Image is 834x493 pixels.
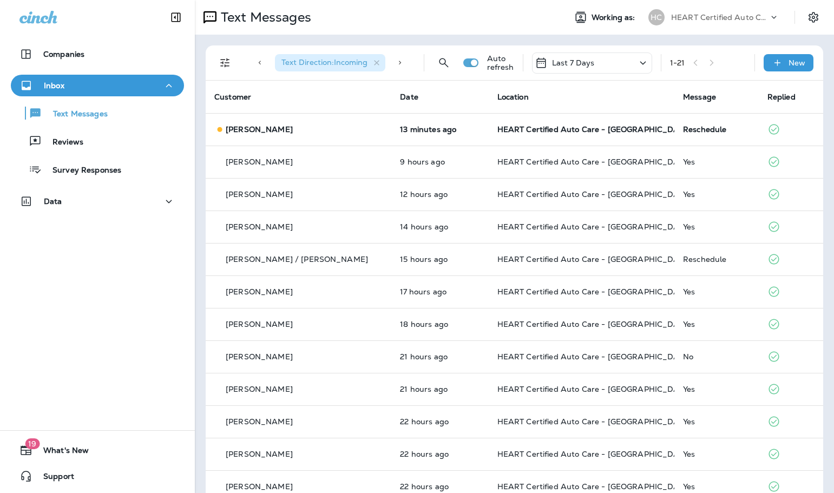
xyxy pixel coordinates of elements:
[214,52,236,74] button: Filters
[42,137,83,148] p: Reviews
[43,50,84,58] p: Companies
[11,190,184,212] button: Data
[400,92,418,102] span: Date
[25,438,40,449] span: 19
[44,197,62,206] p: Data
[11,130,184,153] button: Reviews
[400,417,480,426] p: Aug 17, 2025 10:20 AM
[32,446,89,459] span: What's New
[683,157,750,166] div: Yes
[400,320,480,328] p: Aug 17, 2025 01:44 PM
[226,320,293,328] p: [PERSON_NAME]
[683,222,750,231] div: Yes
[671,13,769,22] p: HEART Certified Auto Care
[683,125,750,134] div: Reschedule
[400,157,480,166] p: Aug 17, 2025 11:26 PM
[683,190,750,199] div: Yes
[226,222,293,231] p: [PERSON_NAME]
[497,189,692,199] span: HEART Certified Auto Care - [GEOGRAPHIC_DATA]
[497,319,692,329] span: HEART Certified Auto Care - [GEOGRAPHIC_DATA]
[433,52,455,74] button: Search Messages
[683,287,750,296] div: Yes
[683,320,750,328] div: Yes
[275,54,385,71] div: Text Direction:Incoming
[281,57,367,67] span: Text Direction : Incoming
[648,9,665,25] div: HC
[11,439,184,461] button: 19What's New
[497,287,692,297] span: HEART Certified Auto Care - [GEOGRAPHIC_DATA]
[400,125,480,134] p: Aug 18, 2025 08:15 AM
[497,482,692,491] span: HEART Certified Auto Care - [GEOGRAPHIC_DATA]
[11,465,184,487] button: Support
[400,482,480,491] p: Aug 17, 2025 09:31 AM
[400,255,480,264] p: Aug 17, 2025 05:19 PM
[216,9,311,25] p: Text Messages
[592,13,638,22] span: Working as:
[161,6,191,28] button: Collapse Sidebar
[683,482,750,491] div: Yes
[32,472,74,485] span: Support
[11,75,184,96] button: Inbox
[226,417,293,426] p: [PERSON_NAME]
[226,352,293,361] p: [PERSON_NAME]
[497,222,692,232] span: HEART Certified Auto Care - [GEOGRAPHIC_DATA]
[226,482,293,491] p: [PERSON_NAME]
[226,125,293,134] p: [PERSON_NAME]
[226,450,293,458] p: [PERSON_NAME]
[683,255,750,264] div: Reschedule
[552,58,595,67] p: Last 7 Days
[226,385,293,393] p: [PERSON_NAME]
[44,81,64,90] p: Inbox
[487,54,514,71] p: Auto refresh
[497,157,692,167] span: HEART Certified Auto Care - [GEOGRAPHIC_DATA]
[497,417,692,426] span: HEART Certified Auto Care - [GEOGRAPHIC_DATA]
[214,92,251,102] span: Customer
[497,384,692,394] span: HEART Certified Auto Care - [GEOGRAPHIC_DATA]
[789,58,805,67] p: New
[226,287,293,296] p: [PERSON_NAME]
[11,102,184,124] button: Text Messages
[683,417,750,426] div: Yes
[683,352,750,361] div: No
[767,92,796,102] span: Replied
[226,190,293,199] p: [PERSON_NAME]
[226,255,368,264] p: [PERSON_NAME] / [PERSON_NAME]
[670,58,685,67] div: 1 - 21
[497,254,692,264] span: HEART Certified Auto Care - [GEOGRAPHIC_DATA]
[400,352,480,361] p: Aug 17, 2025 11:25 AM
[400,385,480,393] p: Aug 17, 2025 10:36 AM
[497,92,529,102] span: Location
[400,450,480,458] p: Aug 17, 2025 09:49 AM
[683,450,750,458] div: Yes
[42,109,108,120] p: Text Messages
[497,124,692,134] span: HEART Certified Auto Care - [GEOGRAPHIC_DATA]
[804,8,823,27] button: Settings
[42,166,121,176] p: Survey Responses
[400,287,480,296] p: Aug 17, 2025 03:09 PM
[400,222,480,231] p: Aug 17, 2025 06:20 PM
[683,385,750,393] div: Yes
[683,92,716,102] span: Message
[497,449,692,459] span: HEART Certified Auto Care - [GEOGRAPHIC_DATA]
[11,43,184,65] button: Companies
[497,352,692,361] span: HEART Certified Auto Care - [GEOGRAPHIC_DATA]
[226,157,293,166] p: [PERSON_NAME]
[400,190,480,199] p: Aug 17, 2025 08:03 PM
[11,158,184,181] button: Survey Responses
